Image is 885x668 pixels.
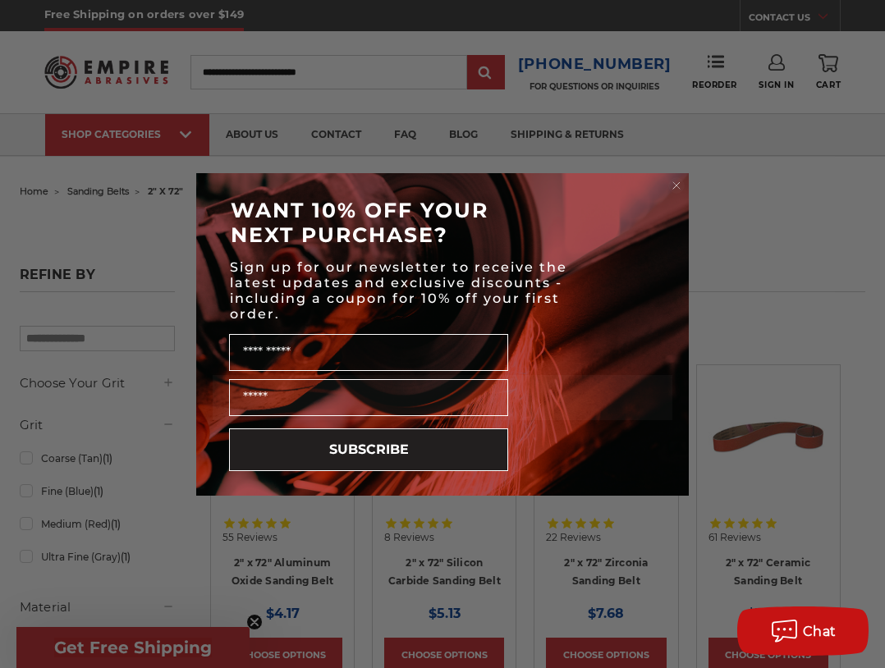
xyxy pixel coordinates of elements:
[229,379,508,416] input: Email
[737,606,869,656] button: Chat
[231,198,488,247] span: WANT 10% OFF YOUR NEXT PURCHASE?
[803,624,837,639] span: Chat
[230,259,567,322] span: Sign up for our newsletter to receive the latest updates and exclusive discounts - including a co...
[229,428,508,471] button: SUBSCRIBE
[668,177,685,194] button: Close dialog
